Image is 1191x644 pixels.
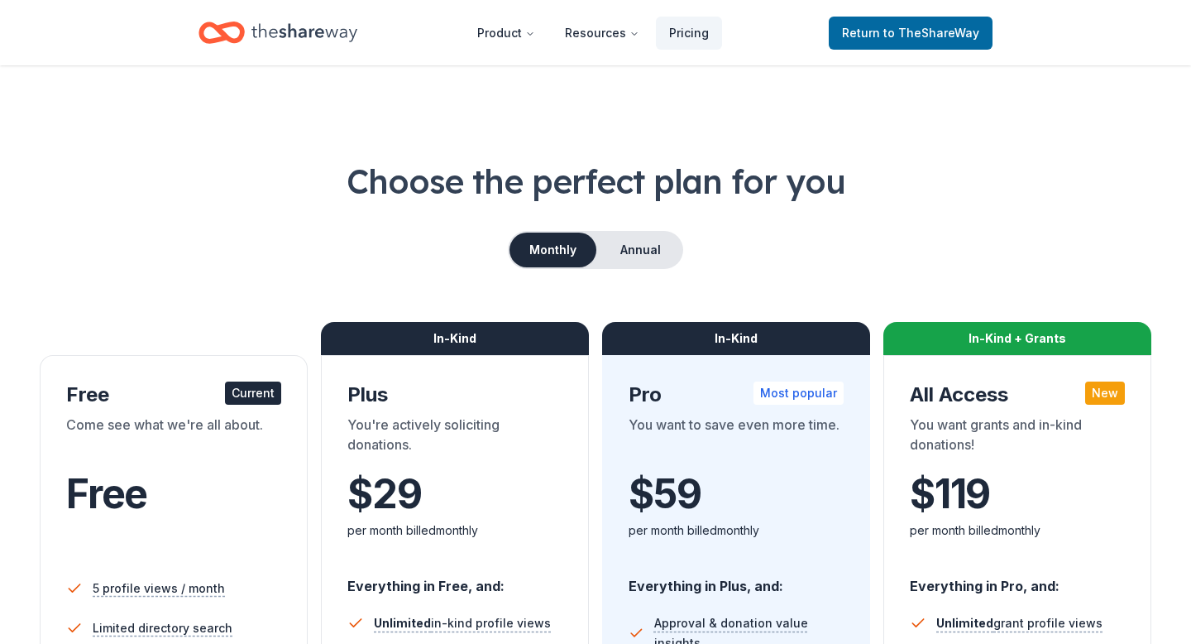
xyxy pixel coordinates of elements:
[66,469,147,518] span: Free
[910,415,1125,461] div: You want grants and in-kind donations!
[910,562,1125,597] div: Everything in Pro, and:
[910,382,1125,408] div: All Access
[347,382,562,408] div: Plus
[883,26,979,40] span: to TheShareWay
[910,471,990,517] span: $ 119
[66,382,281,408] div: Free
[883,322,1151,355] div: In-Kind + Grants
[1085,382,1125,405] div: New
[347,521,562,541] div: per month billed monthly
[464,17,548,50] button: Product
[753,382,844,405] div: Most popular
[629,521,844,541] div: per month billed monthly
[629,562,844,597] div: Everything in Plus, and:
[656,17,722,50] a: Pricing
[936,616,1103,630] span: grant profile views
[829,17,992,50] a: Returnto TheShareWay
[374,616,551,630] span: in-kind profile views
[225,382,281,405] div: Current
[347,471,421,517] span: $ 29
[40,158,1151,204] h1: Choose the perfect plan for you
[629,415,844,461] div: You want to save even more time.
[842,23,979,43] span: Return
[629,382,844,408] div: Pro
[93,579,225,598] span: 5 profile views / month
[347,415,562,461] div: You're actively soliciting donations.
[374,616,431,630] span: Unlimited
[464,13,722,52] nav: Main
[66,415,281,461] div: Come see what we're all about.
[552,17,653,50] button: Resources
[629,471,701,517] span: $ 59
[602,322,870,355] div: In-Kind
[321,322,589,355] div: In-Kind
[509,233,596,267] button: Monthly
[93,618,232,638] span: Limited directory search
[936,616,993,630] span: Unlimited
[910,521,1125,541] div: per month billed monthly
[600,233,682,267] button: Annual
[347,562,562,597] div: Everything in Free, and:
[198,13,357,52] a: Home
